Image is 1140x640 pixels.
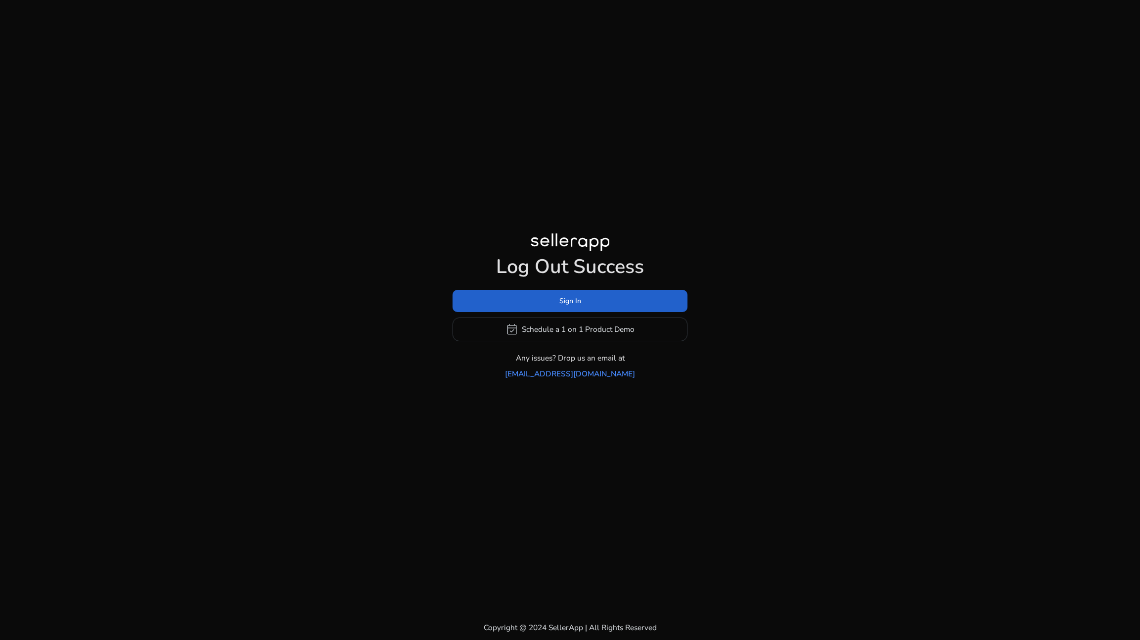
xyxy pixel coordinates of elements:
[453,290,687,312] button: Sign In
[516,352,625,364] p: Any issues? Drop us an email at
[453,318,687,341] button: event_availableSchedule a 1 on 1 Product Demo
[453,255,687,279] h1: Log Out Success
[559,296,581,306] span: Sign In
[505,368,635,379] a: [EMAIL_ADDRESS][DOMAIN_NAME]
[505,323,518,336] span: event_available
